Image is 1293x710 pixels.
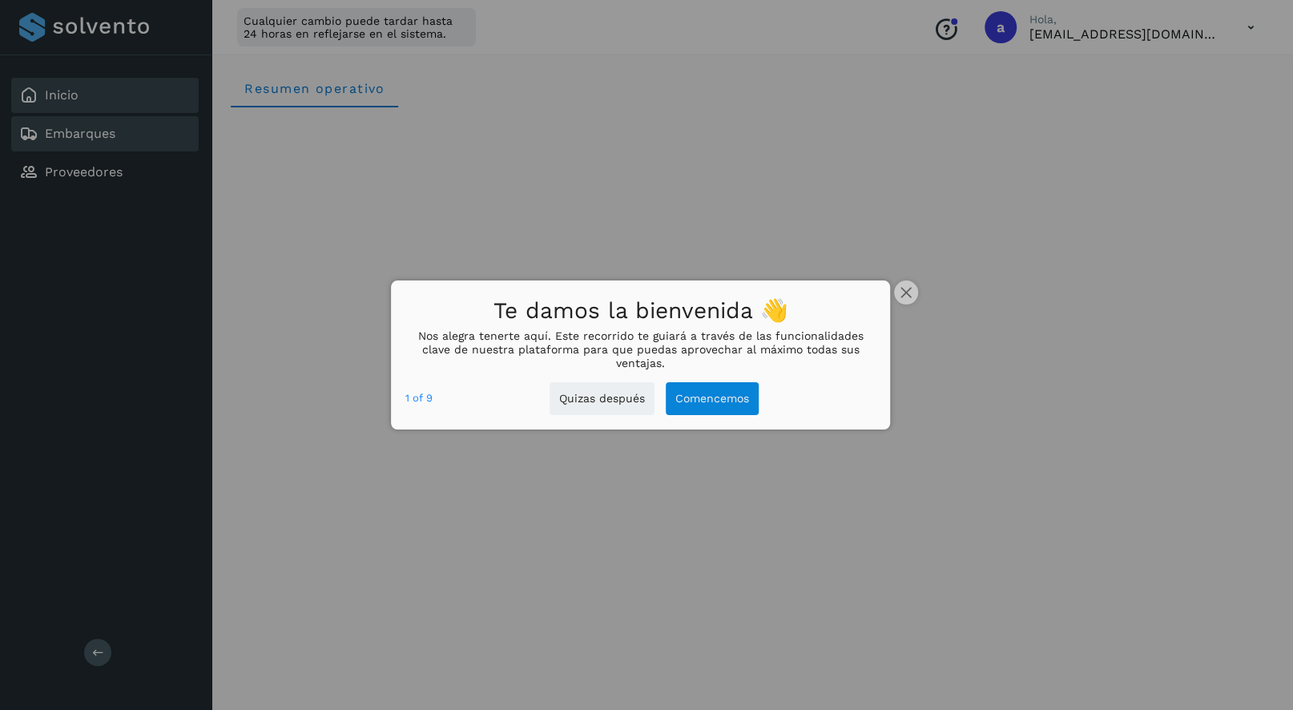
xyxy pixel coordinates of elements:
[405,329,876,369] p: Nos alegra tenerte aquí. Este recorrido te guiará a través de las funcionalidades clave de nuestr...
[405,389,433,407] div: step 1 of 9
[405,293,876,329] h1: Te damos la bienvenida 👋
[405,389,433,407] div: 1 of 9
[550,382,655,415] button: Quizas después
[894,280,918,305] button: close,
[666,382,759,415] button: Comencemos
[391,280,891,430] div: Te damos la bienvenida 👋Nos alegra tenerte aquí. Este recorrido te guiará a través de las funcion...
